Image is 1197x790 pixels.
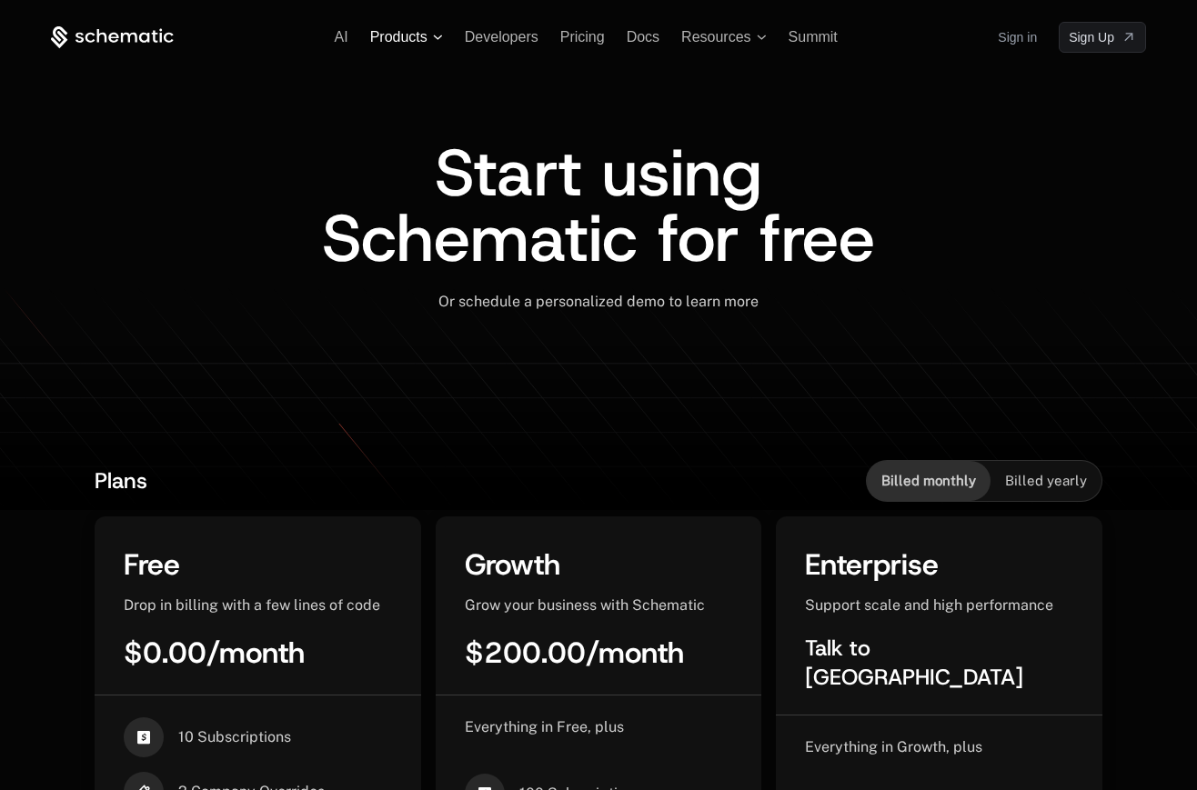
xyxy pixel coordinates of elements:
[586,634,684,672] span: / month
[124,634,206,672] span: $0.00
[789,29,838,45] a: Summit
[627,29,659,45] a: Docs
[998,23,1037,52] a: Sign in
[438,293,759,310] span: Or schedule a personalized demo to learn more
[465,596,705,614] span: Grow your business with Schematic
[805,634,1023,692] span: Talk to [GEOGRAPHIC_DATA]
[881,472,976,490] span: Billed monthly
[178,727,291,747] span: 10 Subscriptions
[805,738,982,755] span: Everything in Growth, plus
[124,717,164,757] i: cashapp
[1005,472,1087,490] span: Billed yearly
[1069,28,1114,46] span: Sign Up
[465,634,586,672] span: $200.00
[206,634,305,672] span: / month
[124,596,380,614] span: Drop in billing with a few lines of code
[805,545,939,584] span: Enterprise
[465,29,538,45] a: Developers
[1059,22,1146,53] a: [object Object]
[124,545,180,584] span: Free
[560,29,605,45] a: Pricing
[370,29,427,45] span: Products
[681,29,750,45] span: Resources
[322,129,875,282] span: Start using Schematic for free
[95,466,147,495] span: Plans
[335,29,348,45] a: AI
[465,545,560,584] span: Growth
[465,718,624,735] span: Everything in Free, plus
[805,596,1053,614] span: Support scale and high performance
